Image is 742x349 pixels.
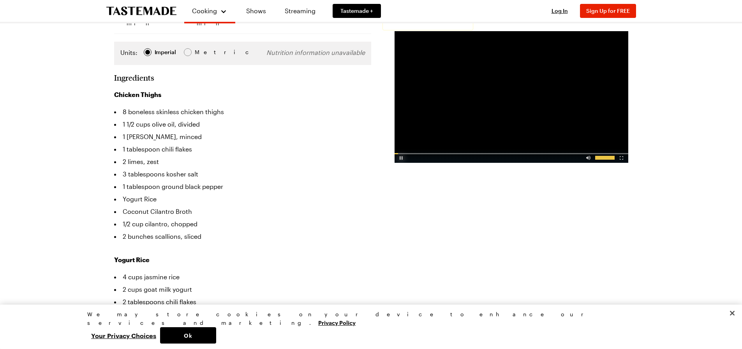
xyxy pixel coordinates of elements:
li: Yogurt Rice [114,193,371,205]
li: 1 tablespoon chili flakes [114,143,371,155]
li: 1/2 cup cilantro, chopped [114,218,371,230]
li: 3 tablespoons kosher salt [114,168,371,180]
a: More information about your privacy, opens in a new tab [318,319,356,326]
div: Metric [195,48,211,56]
li: 4 cups jasmine rice [114,271,371,283]
li: Coconut Cilantro Broth [114,205,371,218]
label: Units: [120,48,137,57]
span: Cooking [192,7,217,14]
span: Log In [552,7,568,14]
h3: Chicken Thighs [114,90,371,99]
li: 2 tablespoons chili flakes [114,296,371,308]
button: Log In [544,7,575,15]
h3: Yogurt Rice [114,255,371,264]
h2: Ingredients [114,73,154,82]
button: Cooking [192,3,227,19]
li: 2 cups goat milk yogurt [114,283,371,296]
li: 8 boneless skinless chicken thighs [114,106,371,118]
li: 1 tablespoon ground black pepper [114,180,371,193]
span: Sign Up for FREE [586,7,630,14]
button: Sign Up for FREE [580,4,636,18]
li: 2 bunches scallions, sliced [114,230,371,243]
div: We may store cookies on your device to enhance our services and marketing. [87,310,648,327]
span: Metric [195,48,212,56]
video-js: Video Player [395,31,628,163]
a: To Tastemade Home Page [106,7,176,16]
span: Tastemade + [340,7,373,15]
button: Close [724,305,741,322]
div: Privacy [87,310,648,344]
span: Imperial [155,48,177,56]
a: Tastemade + [333,4,381,18]
div: Imperial [155,48,176,56]
li: 1 [PERSON_NAME], minced [114,130,371,143]
li: 1 1/2 cups olive oil, divided [114,118,371,130]
div: Imperial Metric [120,48,211,59]
span: Nutrition information unavailable [266,49,365,56]
button: Your Privacy Choices [87,327,160,344]
li: 2 limes, zest [114,155,371,168]
iframe: Advertisement [395,31,628,163]
button: Ok [160,327,216,344]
